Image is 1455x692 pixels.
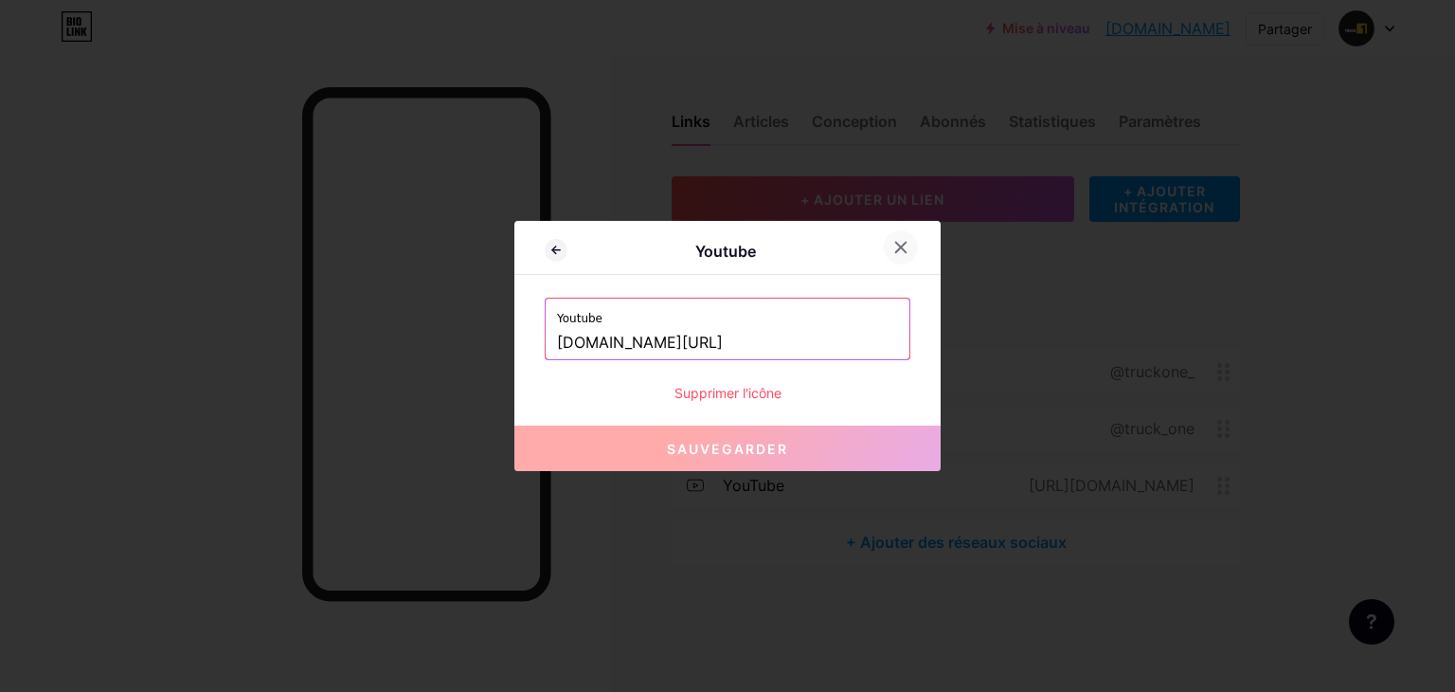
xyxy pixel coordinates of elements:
[695,242,756,261] font: Youtube
[674,385,781,401] font: Supprimer l'icône
[514,426,941,471] button: Sauvegarder
[557,327,898,359] input: https://youtube.com/channel/channelurl
[557,312,602,325] font: Youtube
[667,441,788,457] font: Sauvegarder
